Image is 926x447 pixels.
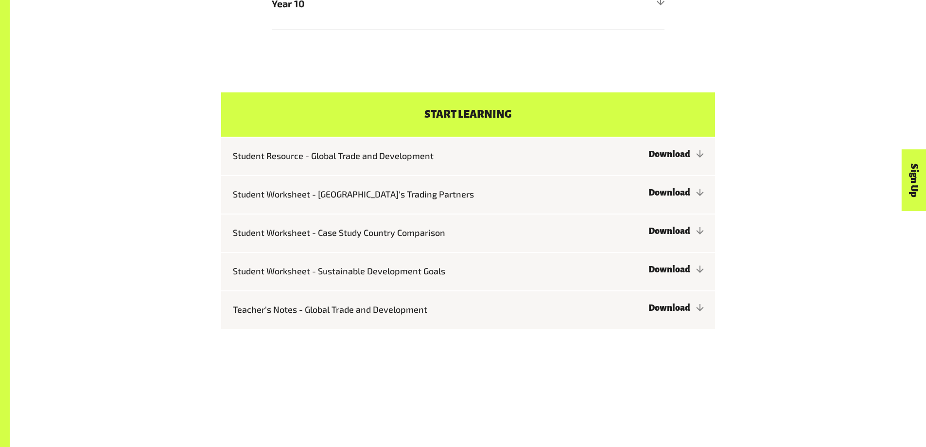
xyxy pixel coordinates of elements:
a: Download [648,149,703,159]
a: Download [648,265,703,274]
a: Download [648,226,703,236]
a: Download [648,303,703,313]
a: Download [648,188,703,197]
h4: Start learning [221,92,715,137]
